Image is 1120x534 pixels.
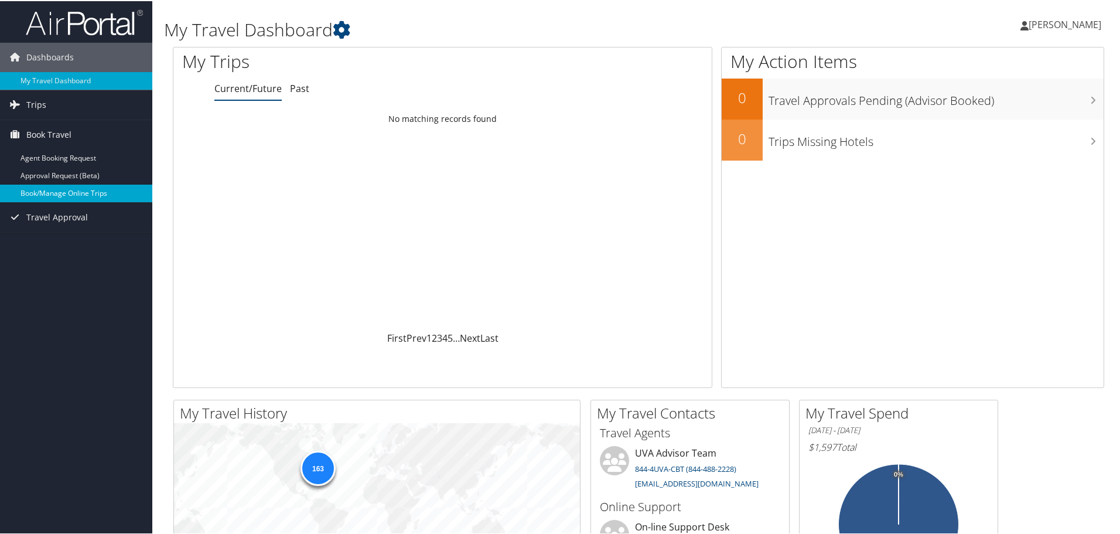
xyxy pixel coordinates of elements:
a: [PERSON_NAME] [1020,6,1113,41]
h2: 0 [722,128,763,148]
span: Book Travel [26,119,71,148]
a: Prev [407,331,426,343]
a: 2 [432,331,437,343]
h3: Trips Missing Hotels [769,127,1104,149]
img: airportal-logo.png [26,8,143,35]
a: [EMAIL_ADDRESS][DOMAIN_NAME] [635,477,759,488]
h1: My Trips [182,48,479,73]
h2: My Travel Spend [805,402,998,422]
a: 4 [442,331,448,343]
a: 5 [448,331,453,343]
h6: [DATE] - [DATE] [808,424,989,435]
h3: Online Support [600,498,780,514]
h1: My Action Items [722,48,1104,73]
h2: 0 [722,87,763,107]
a: 844-4UVA-CBT (844-488-2228) [635,462,736,473]
h3: Travel Approvals Pending (Advisor Booked) [769,86,1104,108]
a: 0Trips Missing Hotels [722,118,1104,159]
a: Past [290,81,309,94]
a: Next [460,331,480,343]
h6: Total [808,440,989,453]
div: 163 [301,450,336,485]
span: Travel Approval [26,202,88,231]
h2: My Travel Contacts [597,402,789,422]
a: First [387,331,407,343]
td: No matching records found [173,107,712,128]
a: Last [480,331,498,343]
span: $1,597 [808,440,836,453]
a: 0Travel Approvals Pending (Advisor Booked) [722,77,1104,118]
span: … [453,331,460,343]
span: Trips [26,89,46,118]
span: [PERSON_NAME] [1029,17,1101,30]
li: UVA Advisor Team [594,445,786,493]
a: 1 [426,331,432,343]
tspan: 0% [894,470,903,477]
a: Current/Future [214,81,282,94]
h3: Travel Agents [600,424,780,440]
h2: My Travel History [180,402,580,422]
span: Dashboards [26,42,74,71]
a: 3 [437,331,442,343]
h1: My Travel Dashboard [164,16,797,41]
